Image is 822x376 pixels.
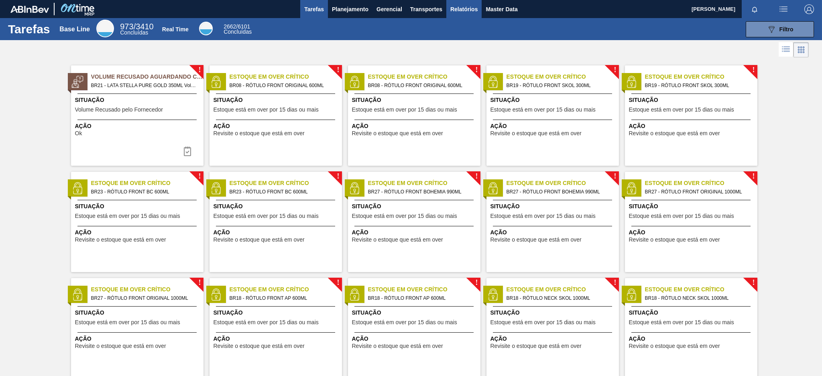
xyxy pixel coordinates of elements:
[224,24,252,35] div: Real Time
[507,179,619,187] span: Estoque em Over Crítico
[490,130,582,136] span: Revisite o estoque que está em over
[507,285,619,294] span: Estoque em Over Crítico
[487,182,499,194] img: status
[75,237,166,243] span: Revisite o estoque que está em over
[490,122,617,130] span: Ação
[75,228,201,237] span: Ação
[75,202,201,211] span: Situação
[214,335,340,343] span: Ação
[629,309,755,317] span: Situação
[625,76,637,88] img: status
[629,130,720,136] span: Revisite o estoque que está em over
[337,280,339,286] span: !
[210,182,222,194] img: status
[199,22,213,35] div: Real Time
[490,335,617,343] span: Ação
[629,335,755,343] span: Ação
[332,4,368,14] span: Planejamento
[91,285,203,294] span: Estoque em Over Crítico
[645,285,757,294] span: Estoque em Over Crítico
[614,280,616,286] span: !
[507,81,612,90] span: BR19 - RÓTULO FRONT SKOL 300ML
[214,96,340,104] span: Situação
[352,319,457,325] span: Estoque está em over por 15 dias ou mais
[779,26,794,33] span: Filtro
[352,335,478,343] span: Ação
[210,76,222,88] img: status
[71,76,83,88] img: status
[368,294,474,303] span: BR18 - RÓTULO FRONT AP 600ML
[507,73,619,81] span: Estoque em Over Crítico
[183,146,192,156] img: icon-task-complete
[214,309,340,317] span: Situação
[91,81,197,90] span: BR21 - LATA STELLA PURE GOLD 350ML Volume - 618837
[804,4,814,14] img: Logout
[752,280,755,286] span: !
[71,289,83,301] img: status
[198,280,201,286] span: !
[352,228,478,237] span: Ação
[214,107,319,113] span: Estoque está em over por 15 dias ou mais
[352,237,443,243] span: Revisite o estoque que está em over
[752,67,755,73] span: !
[490,343,582,349] span: Revisite o estoque que está em over
[629,107,734,113] span: Estoque está em over por 15 dias ou mais
[368,285,480,294] span: Estoque em Over Crítico
[214,202,340,211] span: Situação
[230,81,336,90] span: BR08 - RÓTULO FRONT ORIGINAL 600ML
[10,6,49,13] img: TNhmsLtSVTkK8tSr43FrP2fwEKptu5GPRR3wAAAABJRU5ErkJggg==
[352,213,457,219] span: Estoque está em over por 15 dias ou mais
[490,96,617,104] span: Situação
[629,202,755,211] span: Situação
[629,228,755,237] span: Ação
[348,76,360,88] img: status
[352,309,478,317] span: Situação
[91,187,197,196] span: BR23 - RÓTULO FRONT BC 600ML
[507,294,612,303] span: BR18 - RÓTULO NECK SKOL 1000ML
[75,335,201,343] span: Ação
[746,21,814,37] button: Filtro
[487,76,499,88] img: status
[645,294,751,303] span: BR18 - RÓTULO NECK SKOL 1000ML
[75,107,163,113] span: Volume Recusado pelo Fornecedor
[352,202,478,211] span: Situação
[75,122,201,130] span: Ação
[629,237,720,243] span: Revisite o estoque que está em over
[214,228,340,237] span: Ação
[475,280,478,286] span: !
[304,4,324,14] span: Tarefas
[779,4,788,14] img: userActions
[230,285,342,294] span: Estoque em Over Crítico
[75,319,180,325] span: Estoque está em over por 15 dias ou mais
[486,4,517,14] span: Master Data
[230,294,336,303] span: BR18 - RÓTULO FRONT AP 600ML
[368,73,480,81] span: Estoque em Over Crítico
[96,20,114,37] div: Base Line
[490,107,596,113] span: Estoque está em over por 15 dias ou mais
[779,42,794,57] div: Visão em Lista
[629,319,734,325] span: Estoque está em over por 15 dias ou mais
[210,289,222,301] img: status
[625,182,637,194] img: status
[368,187,474,196] span: BR27 - RÓTULO FRONT BOHEMIA 990ML
[490,202,617,211] span: Situação
[490,228,617,237] span: Ação
[337,67,339,73] span: !
[410,4,442,14] span: Transportes
[507,187,612,196] span: BR27 - RÓTULO FRONT BOHEMIA 990ML
[629,343,720,349] span: Revisite o estoque que está em over
[224,28,252,35] span: Concluídas
[614,67,616,73] span: !
[59,26,90,33] div: Base Line
[352,107,457,113] span: Estoque está em over por 15 dias ou mais
[198,173,201,179] span: !
[75,96,201,104] span: Situação
[625,289,637,301] img: status
[230,179,342,187] span: Estoque em Over Crítico
[214,343,305,349] span: Revisite o estoque que está em over
[120,29,148,36] span: Concluídas
[645,179,757,187] span: Estoque em Over Crítico
[224,23,236,30] span: 2662
[368,179,480,187] span: Estoque em Over Crítico
[742,4,767,15] button: Notificações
